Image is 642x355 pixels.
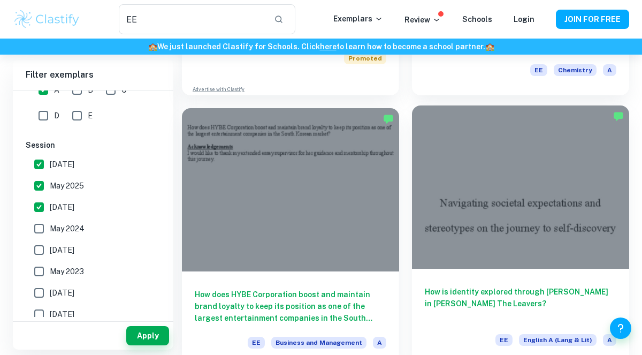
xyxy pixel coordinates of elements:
[495,334,513,346] span: EE
[383,114,394,124] img: Marked
[603,64,616,76] span: A
[554,64,597,76] span: Chemistry
[50,244,74,256] span: [DATE]
[119,4,265,34] input: Search for any exemplars...
[613,111,624,122] img: Marked
[88,110,93,122] span: E
[13,60,173,90] h6: Filter exemplars
[271,337,366,349] span: Business and Management
[126,326,169,345] button: Apply
[485,42,494,51] span: 🏫
[333,13,383,25] p: Exemplars
[373,337,386,349] span: A
[50,308,74,320] span: [DATE]
[344,52,386,64] span: Promoted
[50,158,74,170] span: [DATE]
[462,15,492,24] a: Schools
[193,86,244,93] a: Advertise with Clastify
[320,42,337,51] a: here
[50,287,74,299] span: [DATE]
[148,42,157,51] span: 🏫
[50,180,84,192] span: May 2025
[514,15,534,24] a: Login
[610,318,631,339] button: Help and Feedback
[50,266,84,277] span: May 2023
[530,64,547,76] span: EE
[404,14,441,26] p: Review
[425,286,616,321] h6: How is identity explored through [PERSON_NAME] in [PERSON_NAME] The Leavers?
[26,139,160,151] h6: Session
[248,337,265,349] span: EE
[2,41,640,52] h6: We just launched Clastify for Schools. Click to learn how to become a school partner.
[13,9,81,30] img: Clastify logo
[195,289,386,324] h6: How does HYBE Corporation boost and maintain brand loyalty to keep its position as one of the lar...
[54,110,59,122] span: D
[50,223,85,235] span: May 2024
[556,10,629,29] button: JOIN FOR FREE
[519,334,597,346] span: English A (Lang & Lit)
[50,201,74,213] span: [DATE]
[603,334,616,346] span: A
